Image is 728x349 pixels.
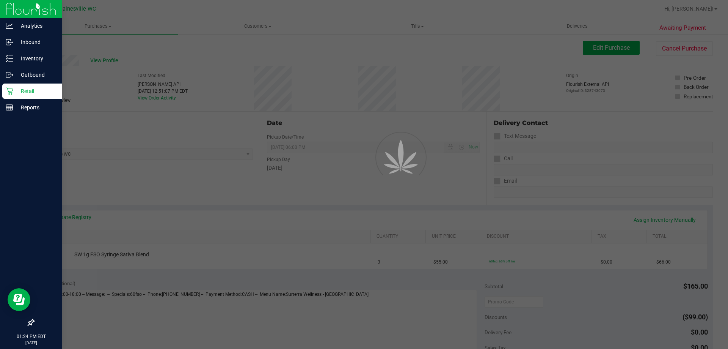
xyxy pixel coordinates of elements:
[3,333,59,340] p: 01:24 PM EDT
[6,38,13,46] inline-svg: Inbound
[13,54,59,63] p: Inventory
[13,21,59,30] p: Analytics
[8,288,30,311] iframe: Resource center
[13,103,59,112] p: Reports
[6,71,13,79] inline-svg: Outbound
[6,104,13,111] inline-svg: Reports
[13,87,59,96] p: Retail
[13,70,59,79] p: Outbound
[6,87,13,95] inline-svg: Retail
[13,38,59,47] p: Inbound
[3,340,59,346] p: [DATE]
[6,22,13,30] inline-svg: Analytics
[6,55,13,62] inline-svg: Inventory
